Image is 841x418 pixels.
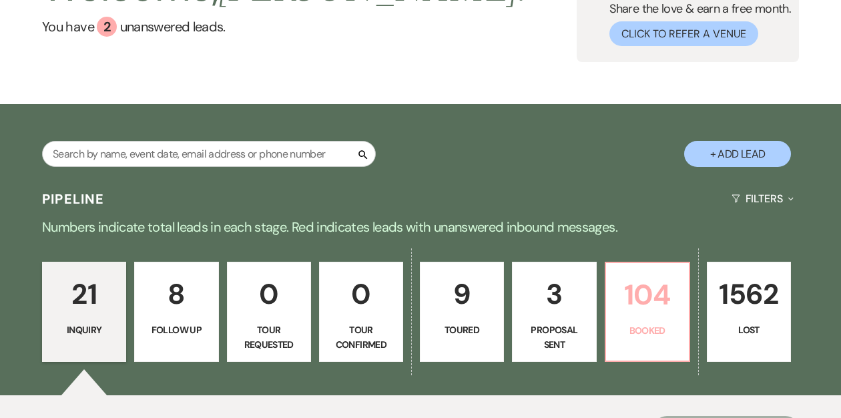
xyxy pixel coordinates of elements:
p: Tour Confirmed [328,323,394,353]
p: Booked [614,323,681,338]
p: Toured [429,323,495,337]
a: 0Tour Requested [227,262,311,362]
p: 1562 [716,272,782,317]
button: + Add Lead [684,141,791,167]
div: 2 [97,17,117,37]
a: You have 2 unanswered leads. [42,17,527,37]
a: 9Toured [420,262,504,362]
a: 104Booked [605,262,690,362]
p: 0 [328,272,394,317]
a: 21Inquiry [42,262,126,362]
button: Filters [726,181,799,216]
a: 0Tour Confirmed [319,262,403,362]
a: 8Follow Up [134,262,218,362]
p: 3 [521,272,587,317]
a: 1562Lost [707,262,791,362]
p: Proposal Sent [521,323,587,353]
p: Tour Requested [236,323,302,353]
p: Lost [716,323,782,337]
p: 0 [236,272,302,317]
button: Click to Refer a Venue [609,21,758,46]
p: Follow Up [143,323,210,337]
a: 3Proposal Sent [512,262,596,362]
p: 9 [429,272,495,317]
p: 8 [143,272,210,317]
p: 21 [51,272,117,317]
p: Inquiry [51,323,117,337]
h3: Pipeline [42,190,105,208]
input: Search by name, event date, email address or phone number [42,141,376,167]
p: 104 [614,272,681,317]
